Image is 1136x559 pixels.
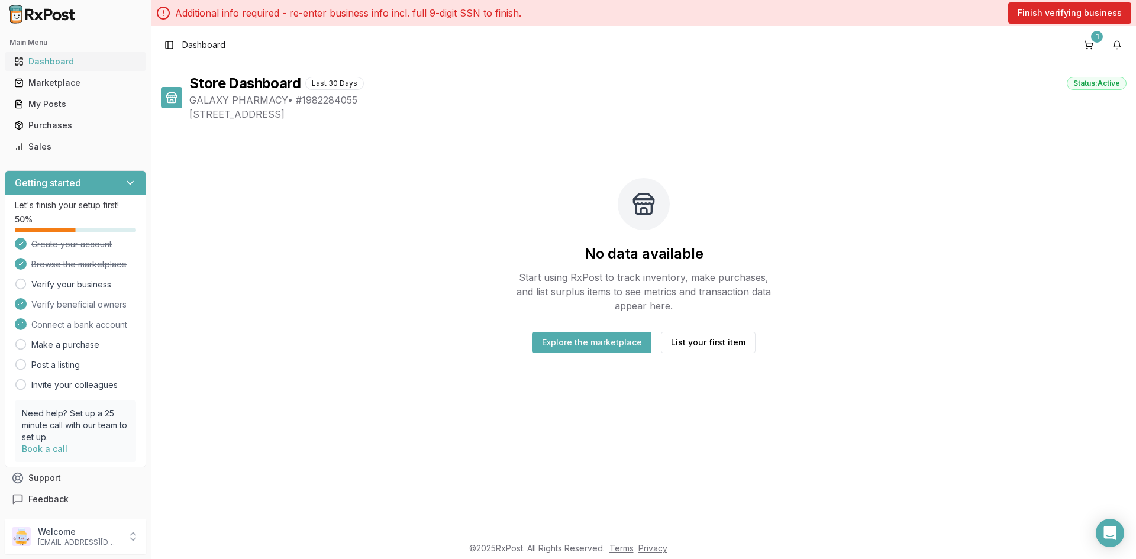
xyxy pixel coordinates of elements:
[182,39,225,51] nav: breadcrumb
[182,39,225,51] span: Dashboard
[31,279,111,290] a: Verify your business
[12,527,31,546] img: User avatar
[9,115,141,136] a: Purchases
[38,538,120,547] p: [EMAIL_ADDRESS][DOMAIN_NAME]
[305,77,364,90] div: Last 30 Days
[1008,2,1131,24] button: Finish verifying business
[5,137,146,156] button: Sales
[5,95,146,114] button: My Posts
[532,332,651,353] button: Explore the marketplace
[14,141,137,153] div: Sales
[28,493,69,505] span: Feedback
[9,72,141,93] a: Marketplace
[9,38,141,47] h2: Main Menu
[15,176,81,190] h3: Getting started
[5,116,146,135] button: Purchases
[38,526,120,538] p: Welcome
[189,107,1127,121] span: [STREET_ADDRESS]
[9,51,141,72] a: Dashboard
[22,444,67,454] a: Book a call
[9,136,141,157] a: Sales
[5,489,146,510] button: Feedback
[14,56,137,67] div: Dashboard
[1067,77,1127,90] div: Status: Active
[511,270,776,313] p: Start using RxPost to track inventory, make purchases, and list surplus items to see metrics and ...
[31,238,112,250] span: Create your account
[14,77,137,89] div: Marketplace
[661,332,756,353] button: List your first item
[1096,519,1124,547] div: Open Intercom Messenger
[9,93,141,115] a: My Posts
[31,379,118,391] a: Invite your colleagues
[31,319,127,331] span: Connect a bank account
[189,93,1127,107] span: GALAXY PHARMACY • # 1982284055
[5,467,146,489] button: Support
[5,73,146,92] button: Marketplace
[15,199,136,211] p: Let's finish your setup first!
[31,299,127,311] span: Verify beneficial owners
[585,244,703,263] h2: No data available
[609,543,634,553] a: Terms
[5,52,146,71] button: Dashboard
[1079,35,1098,54] button: 1
[31,359,80,371] a: Post a listing
[189,74,301,93] h1: Store Dashboard
[175,6,521,20] p: Additional info required - re-enter business info incl. full 9-digit SSN to finish.
[1091,31,1103,43] div: 1
[14,119,137,131] div: Purchases
[638,543,667,553] a: Privacy
[15,214,33,225] span: 50 %
[22,408,129,443] p: Need help? Set up a 25 minute call with our team to set up.
[31,259,127,270] span: Browse the marketplace
[14,98,137,110] div: My Posts
[31,339,99,351] a: Make a purchase
[5,5,80,24] img: RxPost Logo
